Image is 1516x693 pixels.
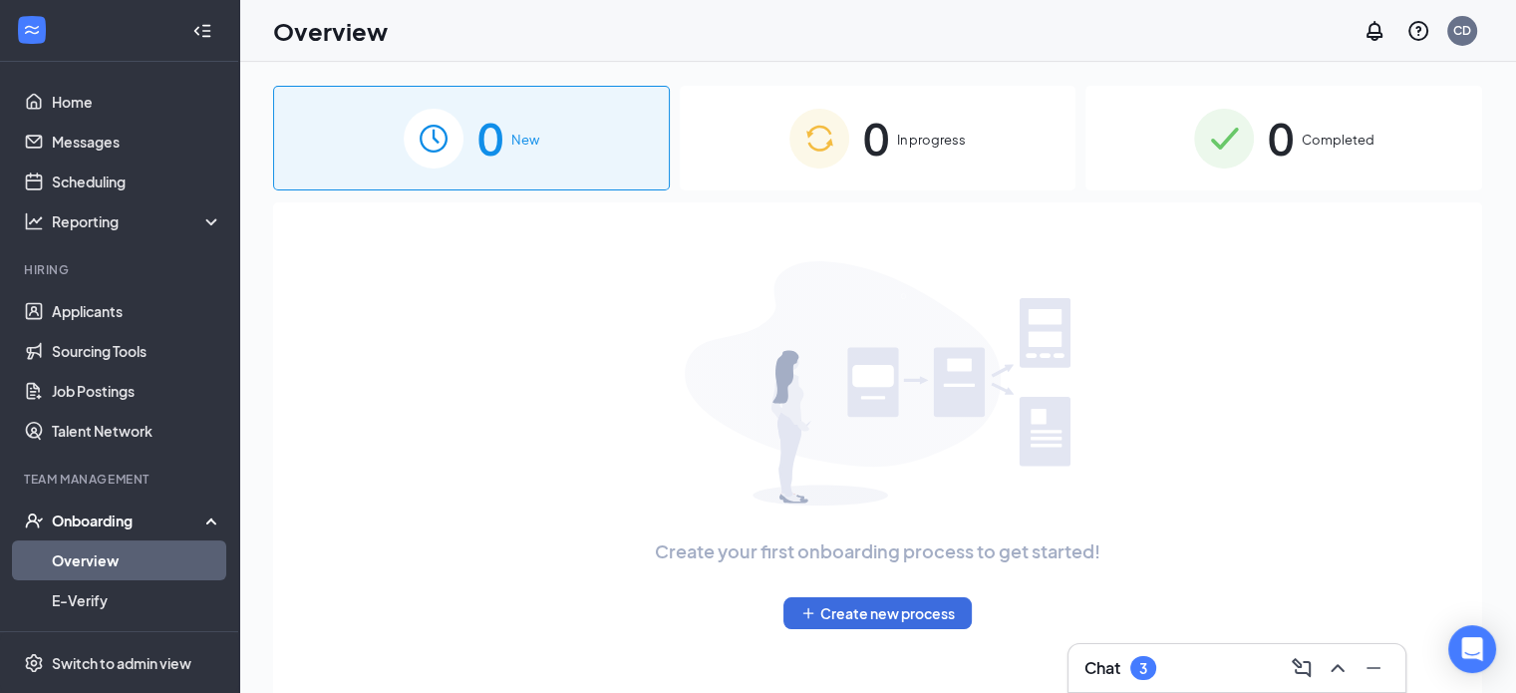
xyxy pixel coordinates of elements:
[52,331,222,371] a: Sourcing Tools
[1326,656,1350,680] svg: ChevronUp
[52,653,191,673] div: Switch to admin view
[1302,130,1374,150] span: Completed
[24,471,218,488] div: Team Management
[52,122,222,162] a: Messages
[897,130,966,150] span: In progress
[52,211,223,231] div: Reporting
[1362,656,1385,680] svg: Minimize
[1084,657,1120,679] h3: Chat
[24,261,218,278] div: Hiring
[1358,652,1389,684] button: Minimize
[52,162,222,201] a: Scheduling
[24,211,44,231] svg: Analysis
[783,597,972,629] button: PlusCreate new process
[22,20,42,40] svg: WorkstreamLogo
[52,291,222,331] a: Applicants
[1139,660,1147,677] div: 3
[24,653,44,673] svg: Settings
[192,21,212,41] svg: Collapse
[1453,22,1471,39] div: CD
[1322,652,1354,684] button: ChevronUp
[52,540,222,580] a: Overview
[52,371,222,411] a: Job Postings
[1363,19,1386,43] svg: Notifications
[511,130,539,150] span: New
[800,605,816,621] svg: Plus
[52,580,222,620] a: E-Verify
[1268,104,1294,173] span: 0
[52,511,205,530] div: Onboarding
[273,14,388,48] h1: Overview
[477,104,503,173] span: 0
[52,411,222,451] a: Talent Network
[52,620,222,660] a: Onboarding Documents
[24,511,44,530] svg: UserCheck
[1286,652,1318,684] button: ComposeMessage
[863,104,889,173] span: 0
[52,82,222,122] a: Home
[1290,656,1314,680] svg: ComposeMessage
[655,537,1100,565] span: Create your first onboarding process to get started!
[1448,625,1496,673] div: Open Intercom Messenger
[1406,19,1430,43] svg: QuestionInfo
